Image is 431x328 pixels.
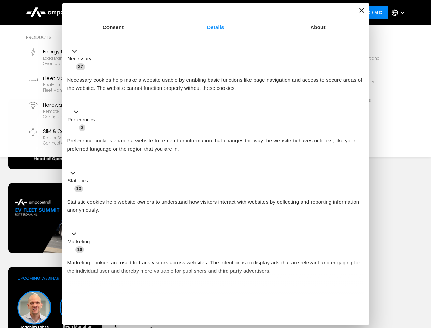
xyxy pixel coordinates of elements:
a: SIM & ConnectivityRouter Solutions, SIM Cards, Secure Data Connection [26,125,135,149]
div: SIM & Connectivity [43,127,132,135]
div: Statistic cookies help website owners to understand how visitors interact with websites by collec... [67,193,364,214]
div: Energy Management [43,48,132,55]
button: Close banner [359,8,364,13]
a: Consent [62,18,164,37]
button: Unclassified (2) [67,291,123,299]
label: Necessary [68,55,92,63]
a: Hardware DiagnosticsRemote troubleshooting, charger logs, configurations, diagnostic files [26,98,135,122]
span: 10 [75,246,84,253]
a: About [267,18,369,37]
a: Fleet ManagementReal-time GPS, SoC, efficiency monitoring, fleet management [26,72,135,96]
div: Products [26,33,247,41]
div: Marketing cookies are used to track visitors across websites. The intention is to display ads tha... [67,254,364,275]
label: Marketing [68,238,90,246]
span: 13 [74,185,83,192]
div: Real-time GPS, SoC, efficiency monitoring, fleet management [43,82,132,93]
span: 3 [79,124,85,131]
div: Load management, cost optimization, oversubscription [43,56,132,66]
div: Necessary cookies help make a website usable by enabling basic functions like page navigation and... [67,71,364,92]
button: Statistics (13) [67,169,92,193]
div: Remote troubleshooting, charger logs, configurations, diagnostic files [43,109,132,119]
label: Statistics [68,177,88,185]
a: Energy ManagementLoad management, cost optimization, oversubscription [26,45,135,69]
a: Details [164,18,267,37]
div: Fleet Management [43,74,132,82]
label: Preferences [68,116,95,124]
span: 27 [76,63,85,70]
span: 2 [113,292,119,299]
button: Preferences (3) [67,108,99,132]
button: Necessary (27) [67,47,96,71]
div: Router Solutions, SIM Cards, Secure Data Connection [43,135,132,146]
div: Hardware Diagnostics [43,101,132,109]
div: Preference cookies enable a website to remember information that changes the way the website beha... [67,132,364,153]
button: Okay [266,300,364,320]
button: Marketing (10) [67,230,94,254]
